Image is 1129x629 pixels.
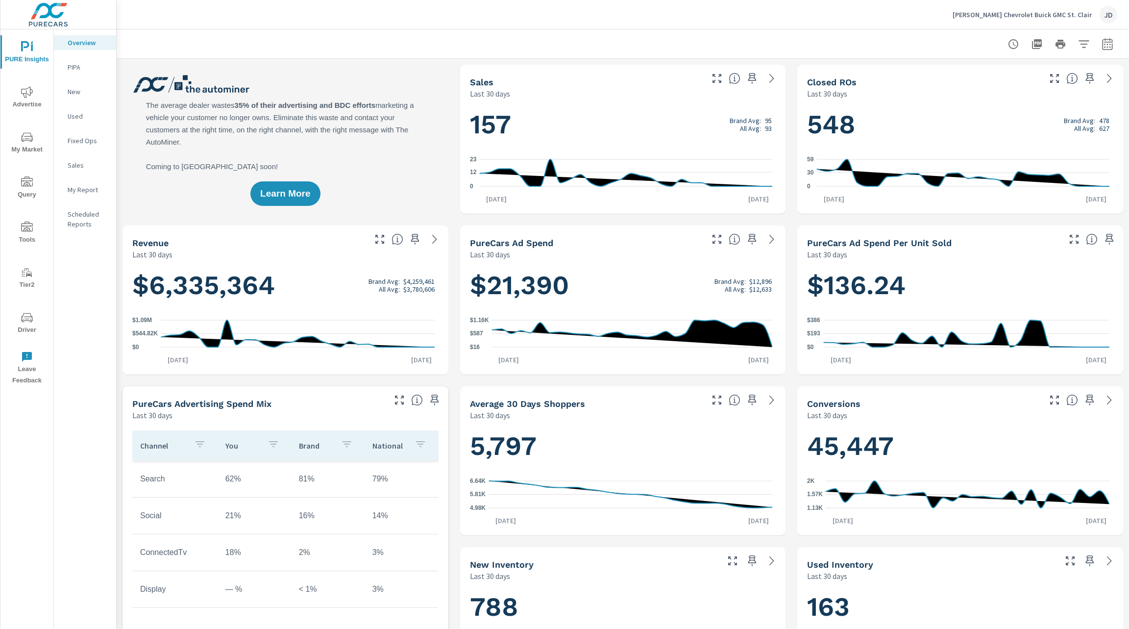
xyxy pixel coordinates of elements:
[1086,233,1098,245] span: Average cost of advertising per each vehicle sold at the dealer over the selected date range. The...
[1100,6,1117,24] div: JD
[291,577,365,602] td: < 1%
[714,277,746,285] p: Brand Avg:
[68,185,108,195] p: My Report
[1079,194,1113,204] p: [DATE]
[54,133,116,148] div: Fixed Ops
[807,429,1113,463] h1: 45,447
[365,540,438,565] td: 3%
[68,111,108,121] p: Used
[68,62,108,72] p: PIPA
[741,516,776,526] p: [DATE]
[372,231,388,247] button: Make Fullscreen
[479,194,514,204] p: [DATE]
[470,249,510,260] p: Last 30 days
[740,125,761,132] p: All Avg:
[54,84,116,99] div: New
[403,285,435,293] p: $3,780,606
[132,330,158,337] text: $544.82K
[132,344,139,351] text: $0
[807,570,847,582] p: Last 30 days
[730,117,761,125] p: Brand Avg:
[407,231,423,247] span: Save this to your personalized report
[744,231,760,247] span: Save this to your personalized report
[1064,117,1095,125] p: Brand Avg:
[132,238,169,248] h5: Revenue
[54,158,116,173] div: Sales
[132,409,172,421] p: Last 30 days
[1099,125,1109,132] p: 627
[470,409,510,421] p: Last 30 days
[68,160,108,170] p: Sales
[470,429,776,463] h1: 5,797
[807,559,873,570] h5: Used Inventory
[372,441,407,451] p: National
[1027,34,1047,54] button: "Export Report to PDF"
[729,233,740,245] span: Total cost of media for all PureCars channels for the selected dealership group over the selected...
[161,355,195,365] p: [DATE]
[725,285,746,293] p: All Avg:
[68,87,108,97] p: New
[68,136,108,146] p: Fixed Ops
[470,478,486,484] text: 6.64K
[470,330,483,337] text: $587
[225,441,260,451] p: You
[1102,392,1117,408] a: See more details in report
[826,516,860,526] p: [DATE]
[132,577,218,602] td: Display
[1047,392,1062,408] button: Make Fullscreen
[54,182,116,197] div: My Report
[365,577,438,602] td: 3%
[250,181,320,206] button: Learn More
[392,233,403,245] span: Total sales revenue over the selected date range. [Source: This data is sourced from the dealer’s...
[764,392,780,408] a: See more details in report
[1074,125,1095,132] p: All Avg:
[1082,553,1098,569] span: Save this to your personalized report
[749,277,772,285] p: $12,896
[764,553,780,569] a: See more details in report
[1066,231,1082,247] button: Make Fullscreen
[132,269,439,302] h1: $6,335,364
[1079,355,1113,365] p: [DATE]
[132,503,218,528] td: Social
[1102,553,1117,569] a: See more details in report
[54,35,116,50] div: Overview
[1047,71,1062,86] button: Make Fullscreen
[470,238,553,248] h5: PureCars Ad Spend
[132,317,152,324] text: $1.09M
[1074,34,1094,54] button: Apply Filters
[1062,553,1078,569] button: Make Fullscreen
[3,312,50,336] span: Driver
[1066,394,1078,406] span: The number of dealer-specified goals completed by a visitor. [Source: This data is provided by th...
[470,169,477,176] text: 12
[744,392,760,408] span: Save this to your personalized report
[3,131,50,155] span: My Market
[3,176,50,201] span: Query
[807,238,952,248] h5: PureCars Ad Spend Per Unit Sold
[299,441,333,451] p: Brand
[1102,231,1117,247] span: Save this to your personalized report
[132,540,218,565] td: ConnectedTv
[291,467,365,491] td: 81%
[379,285,400,293] p: All Avg:
[470,108,776,141] h1: 157
[68,38,108,48] p: Overview
[807,317,820,324] text: $386
[807,249,847,260] p: Last 30 days
[260,189,310,198] span: Learn More
[54,109,116,124] div: Used
[0,29,53,390] div: nav menu
[807,77,857,87] h5: Closed ROs
[3,86,50,110] span: Advertise
[132,399,271,409] h5: PureCars Advertising Spend Mix
[3,222,50,246] span: Tools
[807,491,823,498] text: 1.57K
[744,553,760,569] span: Save this to your personalized report
[470,77,493,87] h5: Sales
[749,285,772,293] p: $12,633
[427,231,442,247] a: See more details in report
[764,231,780,247] a: See more details in report
[1099,117,1109,125] p: 478
[489,516,523,526] p: [DATE]
[411,394,423,406] span: This table looks at how you compare to the amount of budget you spend per channel as opposed to y...
[953,10,1092,19] p: [PERSON_NAME] Chevrolet Buick GMC St. Clair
